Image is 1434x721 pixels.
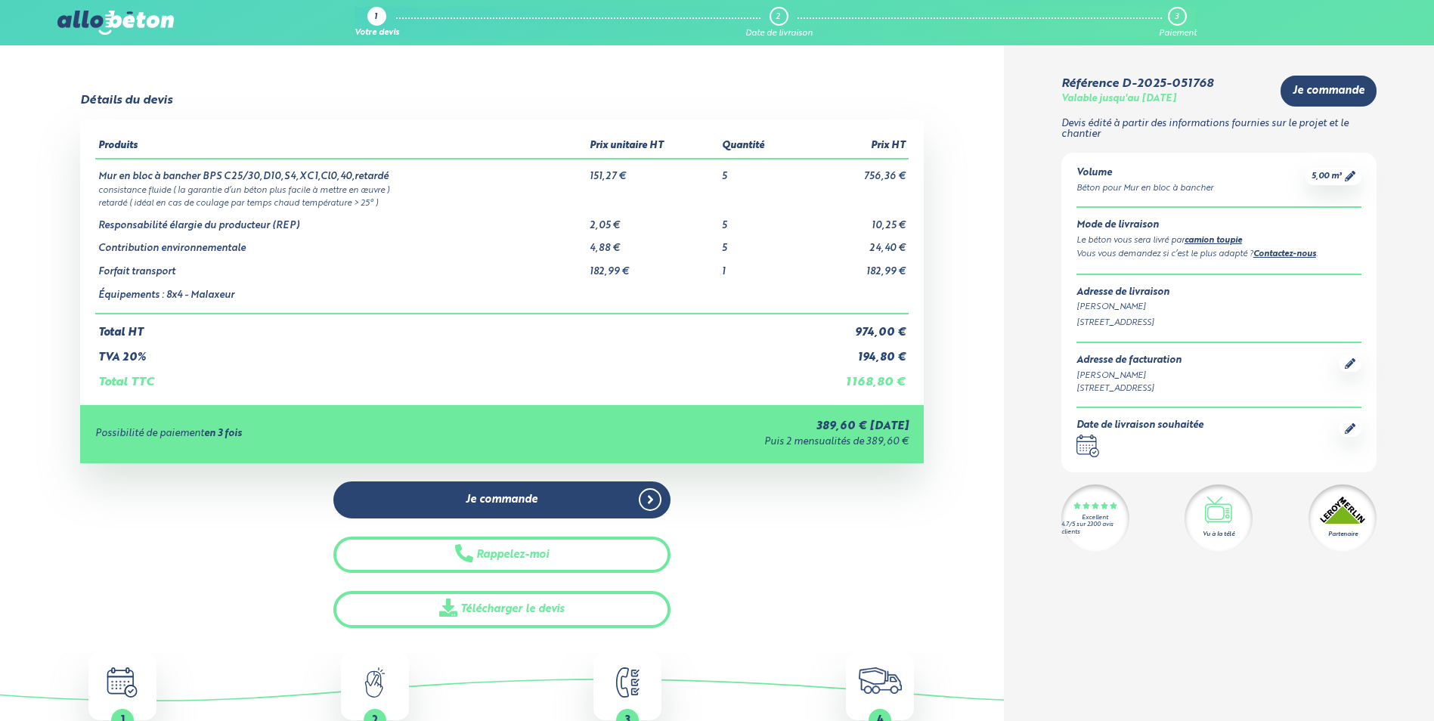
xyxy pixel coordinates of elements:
div: Mode de livraison [1076,220,1361,231]
td: Responsabilité élargie du producteur (REP) [95,209,587,232]
td: Forfait transport [95,255,587,278]
div: 4.7/5 sur 2300 avis clients [1061,521,1129,535]
div: Possibilité de paiement [95,429,505,440]
div: 389,60 € [DATE] [505,420,909,433]
td: consistance fluide ( la garantie d’un béton plus facile à mettre en œuvre ) [95,183,908,196]
th: Quantité [719,135,799,159]
span: Je commande [466,494,537,506]
a: Je commande [333,481,671,518]
td: 1 168,80 € [800,364,909,389]
td: 182,99 € [587,255,720,278]
div: [STREET_ADDRESS] [1076,317,1361,330]
td: 756,36 € [800,159,909,183]
a: Télécharger le devis [333,591,671,628]
div: Vous vous demandez si c’est le plus adapté ? . [1076,248,1361,261]
button: Rappelez-moi [333,537,671,574]
td: 24,40 € [800,231,909,255]
div: Le béton vous sera livré par [1076,234,1361,248]
a: Contactez-nous [1253,250,1316,258]
img: truck.c7a9816ed8b9b1312949.png [859,667,902,694]
a: Je commande [1281,76,1377,107]
td: 5 [719,159,799,183]
a: 2 Date de livraison [745,7,813,39]
div: [PERSON_NAME] [1076,301,1361,314]
a: camion toupie [1185,237,1242,245]
td: Total TTC [95,364,799,389]
td: 194,80 € [800,339,909,364]
div: Adresse de facturation [1076,355,1182,367]
div: [PERSON_NAME] [1076,370,1182,382]
div: [STREET_ADDRESS] [1076,382,1182,395]
td: 5 [719,209,799,232]
div: Partenaire [1328,530,1358,539]
div: Adresse de livraison [1076,287,1361,299]
td: retardé ( idéal en cas de coulage par temps chaud température > 25° ) [95,196,908,209]
th: Prix unitaire HT [587,135,720,159]
td: 1 [719,255,799,278]
div: Paiement [1159,29,1197,39]
div: Date de livraison souhaitée [1076,420,1203,432]
td: Mur en bloc à bancher BPS C25/30,D10,S4,XC1,Cl0,40,retardé [95,159,587,183]
td: Contribution environnementale [95,231,587,255]
iframe: Help widget launcher [1299,662,1417,704]
div: Votre devis [355,29,399,39]
td: 4,88 € [587,231,720,255]
a: 3 Paiement [1159,7,1197,39]
div: Puis 2 mensualités de 389,60 € [505,437,909,448]
td: 974,00 € [800,314,909,339]
div: 3 [1175,12,1178,22]
img: allobéton [57,11,174,35]
span: Je commande [1293,85,1364,97]
th: Prix HT [800,135,909,159]
div: 2 [776,12,780,22]
div: 1 [374,13,377,23]
div: Béton pour Mur en bloc à bancher [1076,182,1213,195]
div: Référence D-2025-051768 [1061,77,1213,91]
p: Devis édité à partir des informations fournies sur le projet et le chantier [1061,119,1377,141]
div: Valable jusqu'au [DATE] [1061,94,1176,105]
strong: en 3 fois [204,429,242,438]
td: Total HT [95,314,799,339]
td: 2,05 € [587,209,720,232]
div: Vu à la télé [1203,530,1234,539]
td: 151,27 € [587,159,720,183]
td: Équipements : 8x4 - Malaxeur [95,278,587,314]
div: Date de livraison [745,29,813,39]
th: Produits [95,135,587,159]
td: 182,99 € [800,255,909,278]
td: 5 [719,231,799,255]
a: 1 Votre devis [355,7,399,39]
div: Excellent [1082,515,1108,521]
td: TVA 20% [95,339,799,364]
div: Volume [1076,168,1213,179]
div: Détails du devis [80,94,172,107]
td: 10,25 € [800,209,909,232]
